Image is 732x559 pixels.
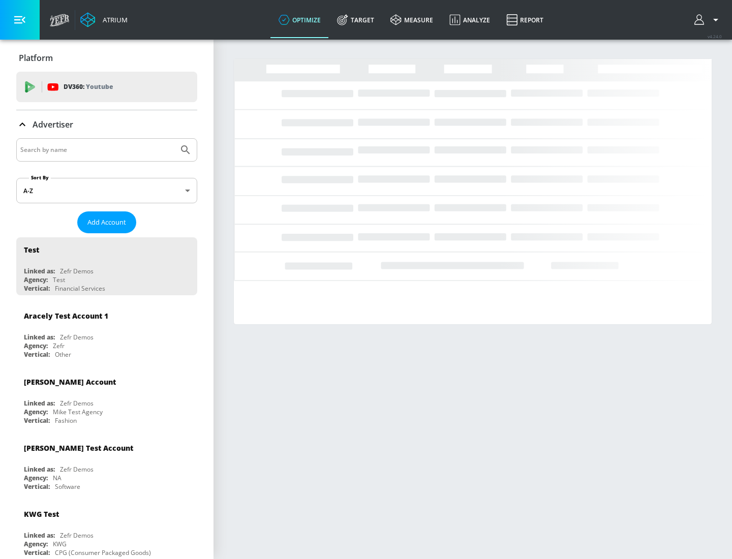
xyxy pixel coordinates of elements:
div: Test [53,275,65,284]
div: Zefr Demos [60,267,94,275]
div: Zefr [53,341,65,350]
div: Financial Services [55,284,105,293]
div: Agency: [24,275,48,284]
div: Zefr Demos [60,399,94,408]
div: [PERSON_NAME] AccountLinked as:Zefr DemosAgency:Mike Test AgencyVertical:Fashion [16,369,197,427]
div: DV360: Youtube [16,72,197,102]
div: [PERSON_NAME] Test AccountLinked as:Zefr DemosAgency:NAVertical:Software [16,436,197,493]
div: Platform [16,44,197,72]
div: Zefr Demos [60,465,94,474]
a: measure [382,2,441,38]
div: Vertical: [24,548,50,557]
div: Aracely Test Account 1Linked as:Zefr DemosAgency:ZefrVertical:Other [16,303,197,361]
a: Analyze [441,2,498,38]
span: v 4.24.0 [708,34,722,39]
div: Linked as: [24,399,55,408]
p: Advertiser [33,119,73,130]
div: Vertical: [24,350,50,359]
input: Search by name [20,143,174,157]
div: Test [24,245,39,255]
div: CPG (Consumer Packaged Goods) [55,548,151,557]
div: A-Z [16,178,197,203]
p: DV360: [64,81,113,92]
div: Mike Test Agency [53,408,103,416]
p: Youtube [86,81,113,92]
div: Linked as: [24,531,55,540]
a: Report [498,2,552,38]
div: KWG Test [24,509,59,519]
label: Sort By [29,174,51,181]
a: optimize [270,2,329,38]
div: Linked as: [24,465,55,474]
div: Advertiser [16,110,197,139]
div: Software [55,482,80,491]
p: Platform [19,52,53,64]
div: Other [55,350,71,359]
div: Agency: [24,408,48,416]
div: Agency: [24,474,48,482]
div: Atrium [99,15,128,24]
div: KWG [53,540,67,548]
button: Add Account [77,211,136,233]
div: Linked as: [24,267,55,275]
div: Agency: [24,341,48,350]
a: Target [329,2,382,38]
div: Agency: [24,540,48,548]
div: Vertical: [24,284,50,293]
div: [PERSON_NAME] Test Account [24,443,133,453]
div: TestLinked as:Zefr DemosAgency:TestVertical:Financial Services [16,237,197,295]
div: Vertical: [24,482,50,491]
div: Fashion [55,416,77,425]
div: Zefr Demos [60,531,94,540]
span: Add Account [87,216,126,228]
div: Vertical: [24,416,50,425]
div: NA [53,474,62,482]
div: Linked as: [24,333,55,341]
div: Aracely Test Account 1 [24,311,108,321]
a: Atrium [80,12,128,27]
div: Zefr Demos [60,333,94,341]
div: [PERSON_NAME] Account [24,377,116,387]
